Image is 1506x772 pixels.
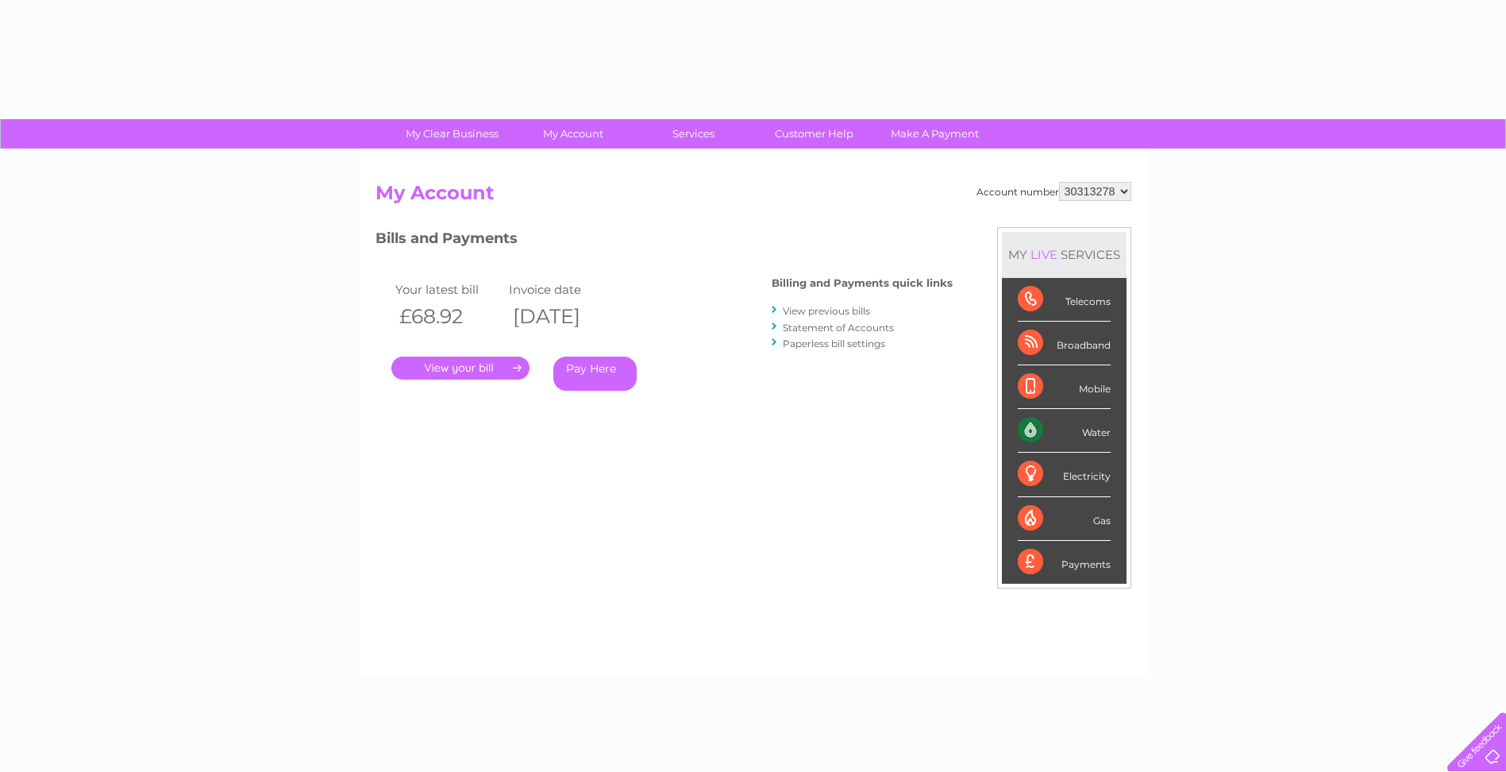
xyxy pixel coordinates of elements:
[976,182,1131,201] div: Account number
[505,279,619,300] td: Invoice date
[376,182,1131,212] h2: My Account
[505,300,619,333] th: [DATE]
[1027,247,1061,262] div: LIVE
[391,357,530,380] a: .
[1018,278,1111,322] div: Telecoms
[1018,322,1111,365] div: Broadband
[391,279,506,300] td: Your latest bill
[1018,453,1111,496] div: Electricity
[628,119,759,149] a: Services
[553,357,637,391] a: Pay Here
[749,119,880,149] a: Customer Help
[1002,232,1127,277] div: MY SERVICES
[391,300,506,333] th: £68.92
[376,227,953,255] h3: Bills and Payments
[869,119,1000,149] a: Make A Payment
[507,119,638,149] a: My Account
[1018,409,1111,453] div: Water
[772,277,953,289] h4: Billing and Payments quick links
[1018,365,1111,409] div: Mobile
[387,119,518,149] a: My Clear Business
[783,322,894,334] a: Statement of Accounts
[1018,497,1111,541] div: Gas
[783,338,885,349] a: Paperless bill settings
[783,305,870,317] a: View previous bills
[1018,541,1111,584] div: Payments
